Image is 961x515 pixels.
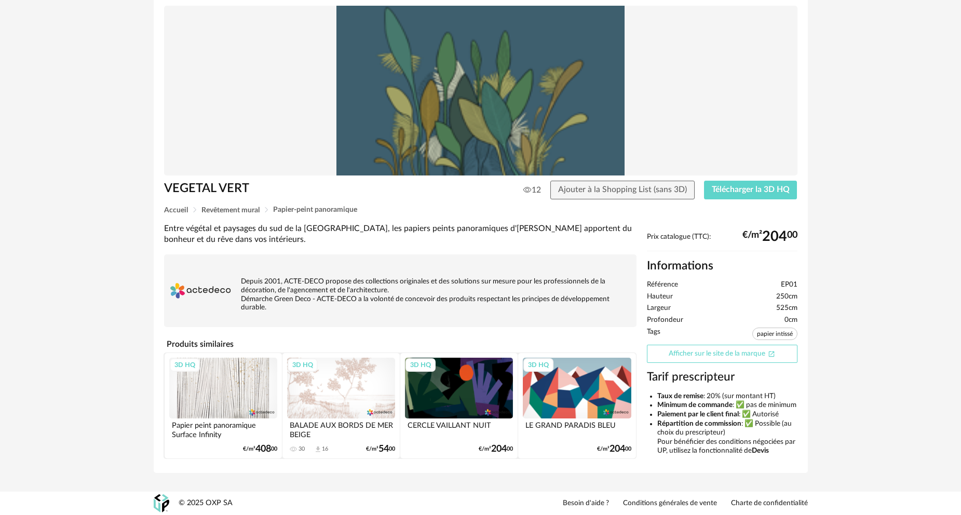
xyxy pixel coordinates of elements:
[657,420,741,427] b: Répartition de commission
[784,316,797,325] span: 0cm
[164,6,797,175] img: Product pack shot
[550,181,695,199] button: Ajouter à la Shopping List (sans 3D)
[647,233,797,252] div: Prix catalogue (TTC):
[170,358,200,372] div: 3D HQ
[647,370,797,385] h3: Tarif prescripteur
[647,328,660,343] span: Tags
[165,353,282,458] a: 3D HQ Papier peint panoramique Surface Infinity €/m²40800
[169,418,277,439] div: Papier peint panoramique Surface Infinity
[647,259,797,274] h2: Informations
[164,206,797,214] div: Breadcrumb
[282,353,400,458] a: 3D HQ BALADE AUX BORDS DE MER BEIGE 30 Download icon 16 €/m²5400
[164,207,188,214] span: Accueil
[610,445,625,453] span: 204
[314,445,322,453] span: Download icon
[781,280,797,290] span: EP01
[288,358,318,372] div: 3D HQ
[255,445,271,453] span: 408
[523,358,553,372] div: 3D HQ
[731,499,808,508] a: Charte de confidentialité
[647,392,797,456] ul: Pour bénéficier des conditions négociées par UP, utilisez la fonctionnalité de
[179,498,233,508] div: © 2025 OXP SA
[523,185,541,195] span: 12
[657,392,703,400] b: Taux de remise
[491,445,507,453] span: 204
[657,411,739,418] b: Paiement par le client final
[287,418,395,439] div: BALADE AUX BORDS DE MER BEIGE
[169,260,631,312] div: Depuis 2001, ACTE-DECO propose des collections originales et des solutions sur mesure pour les pr...
[704,181,797,199] button: Télécharger la 3D HQ
[523,418,631,439] div: LE GRAND PARADIS BLEU
[776,292,797,302] span: 250cm
[657,401,797,410] li: : ✅ pas de minimum
[752,447,769,454] b: Devis
[518,353,635,458] a: 3D HQ LE GRAND PARADIS BLEU €/m²20400
[563,499,609,508] a: Besoin d'aide ?
[742,233,797,241] div: €/m² 00
[647,292,673,302] span: Hauteur
[169,260,232,322] img: brand logo
[647,316,683,325] span: Profondeur
[299,445,305,453] div: 30
[657,392,797,401] li: : 20% (sur montant HT)
[405,418,513,439] div: CERCLE VAILLANT NUIT
[762,233,787,241] span: 204
[164,181,422,197] h1: VEGETAL VERT
[657,419,797,438] li: : ✅ Possible (au choix du prescripteur)
[400,353,518,458] a: 3D HQ CERCLE VAILLANT NUIT €/m²20400
[405,358,436,372] div: 3D HQ
[479,445,513,453] div: €/m² 00
[164,223,637,246] div: Entre végétal et paysages du sud de la [GEOGRAPHIC_DATA], les papiers peints panoramiques d'[PERS...
[322,445,328,453] div: 16
[657,410,797,419] li: : ✅ Autorisé
[657,401,733,409] b: Minimum de commande
[378,445,389,453] span: 54
[154,494,169,512] img: OXP
[776,304,797,313] span: 525cm
[243,445,277,453] div: €/m² 00
[164,336,637,352] h4: Produits similaires
[647,280,678,290] span: Référence
[752,328,797,340] span: papier intissé
[712,185,790,194] span: Télécharger la 3D HQ
[597,445,631,453] div: €/m² 00
[623,499,717,508] a: Conditions générales de vente
[558,185,687,194] span: Ajouter à la Shopping List (sans 3D)
[366,445,395,453] div: €/m² 00
[273,206,357,213] span: Papier-peint panoramique
[201,207,260,214] span: Revêtement mural
[647,345,797,363] a: Afficher sur le site de la marqueOpen In New icon
[768,349,775,357] span: Open In New icon
[647,304,671,313] span: Largeur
